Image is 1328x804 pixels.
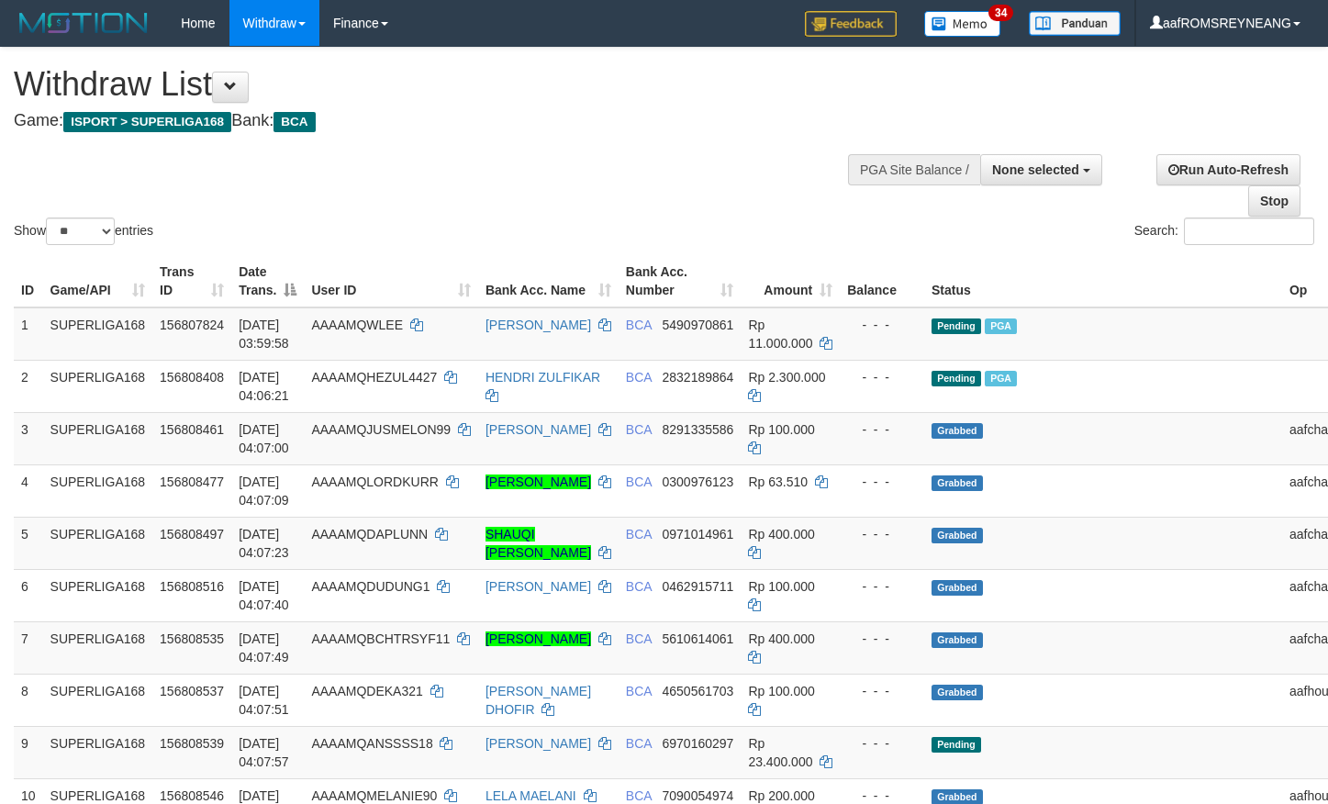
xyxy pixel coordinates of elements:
[626,684,652,698] span: BCA
[14,255,43,307] th: ID
[485,684,591,717] a: [PERSON_NAME] DHOFIR
[14,674,43,726] td: 8
[847,316,917,334] div: - - -
[160,527,224,542] span: 156808497
[626,527,652,542] span: BCA
[748,631,814,646] span: Rp 400.000
[14,569,43,621] td: 6
[311,318,403,332] span: AAAAMQWLEE
[626,370,652,385] span: BCA
[485,422,591,437] a: [PERSON_NAME]
[239,631,289,664] span: [DATE] 04:07:49
[663,527,734,542] span: Copy 0971014961 to clipboard
[43,621,153,674] td: SUPERLIGA168
[663,318,734,332] span: Copy 5490970861 to clipboard
[748,475,808,489] span: Rp 63.510
[847,734,917,753] div: - - -
[43,307,153,361] td: SUPERLIGA168
[239,527,289,560] span: [DATE] 04:07:23
[311,736,432,751] span: AAAAMQANSSSS18
[152,255,231,307] th: Trans ID: activate to sort column ascending
[43,569,153,621] td: SUPERLIGA168
[160,579,224,594] span: 156808516
[14,621,43,674] td: 7
[748,736,812,769] span: Rp 23.400.000
[43,726,153,778] td: SUPERLIGA168
[43,517,153,569] td: SUPERLIGA168
[848,154,980,185] div: PGA Site Balance /
[985,318,1017,334] span: Marked by aafnonsreyleab
[239,579,289,612] span: [DATE] 04:07:40
[43,674,153,726] td: SUPERLIGA168
[14,726,43,778] td: 9
[663,788,734,803] span: Copy 7090054974 to clipboard
[748,318,812,351] span: Rp 11.000.000
[485,736,591,751] a: [PERSON_NAME]
[43,360,153,412] td: SUPERLIGA168
[847,577,917,596] div: - - -
[748,788,814,803] span: Rp 200.000
[1248,185,1300,217] a: Stop
[626,788,652,803] span: BCA
[932,371,981,386] span: Pending
[239,684,289,717] span: [DATE] 04:07:51
[932,423,983,439] span: Grabbed
[311,631,450,646] span: AAAAMQBCHTRSYF11
[311,579,430,594] span: AAAAMQDUDUNG1
[626,736,652,751] span: BCA
[63,112,231,132] span: ISPORT > SUPERLIGA168
[311,370,437,385] span: AAAAMQHEZUL4427
[160,318,224,332] span: 156807824
[932,318,981,334] span: Pending
[847,525,917,543] div: - - -
[311,788,437,803] span: AAAAMQMELANIE90
[239,422,289,455] span: [DATE] 04:07:00
[924,255,1282,307] th: Status
[160,736,224,751] span: 156808539
[626,631,652,646] span: BCA
[160,370,224,385] span: 156808408
[239,736,289,769] span: [DATE] 04:07:57
[748,579,814,594] span: Rp 100.000
[932,737,981,753] span: Pending
[924,11,1001,37] img: Button%20Memo.svg
[992,162,1079,177] span: None selected
[273,112,315,132] span: BCA
[741,255,840,307] th: Amount: activate to sort column ascending
[932,475,983,491] span: Grabbed
[748,684,814,698] span: Rp 100.000
[840,255,924,307] th: Balance
[663,370,734,385] span: Copy 2832189864 to clipboard
[14,360,43,412] td: 2
[14,412,43,464] td: 3
[663,422,734,437] span: Copy 8291335586 to clipboard
[626,579,652,594] span: BCA
[626,318,652,332] span: BCA
[485,318,591,332] a: [PERSON_NAME]
[14,112,867,130] h4: Game: Bank:
[160,475,224,489] span: 156808477
[14,517,43,569] td: 5
[1184,218,1314,245] input: Search:
[485,579,591,594] a: [PERSON_NAME]
[160,422,224,437] span: 156808461
[663,736,734,751] span: Copy 6970160297 to clipboard
[985,371,1017,386] span: Marked by aafnonsreyleab
[304,255,478,307] th: User ID: activate to sort column ascending
[231,255,304,307] th: Date Trans.: activate to sort column descending
[932,685,983,700] span: Grabbed
[748,370,825,385] span: Rp 2.300.000
[663,475,734,489] span: Copy 0300976123 to clipboard
[1156,154,1300,185] a: Run Auto-Refresh
[626,475,652,489] span: BCA
[619,255,742,307] th: Bank Acc. Number: activate to sort column ascending
[311,527,428,542] span: AAAAMQDAPLUNN
[239,318,289,351] span: [DATE] 03:59:58
[478,255,619,307] th: Bank Acc. Name: activate to sort column ascending
[626,422,652,437] span: BCA
[932,580,983,596] span: Grabbed
[160,788,224,803] span: 156808546
[980,154,1102,185] button: None selected
[14,218,153,245] label: Show entries
[43,464,153,517] td: SUPERLIGA168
